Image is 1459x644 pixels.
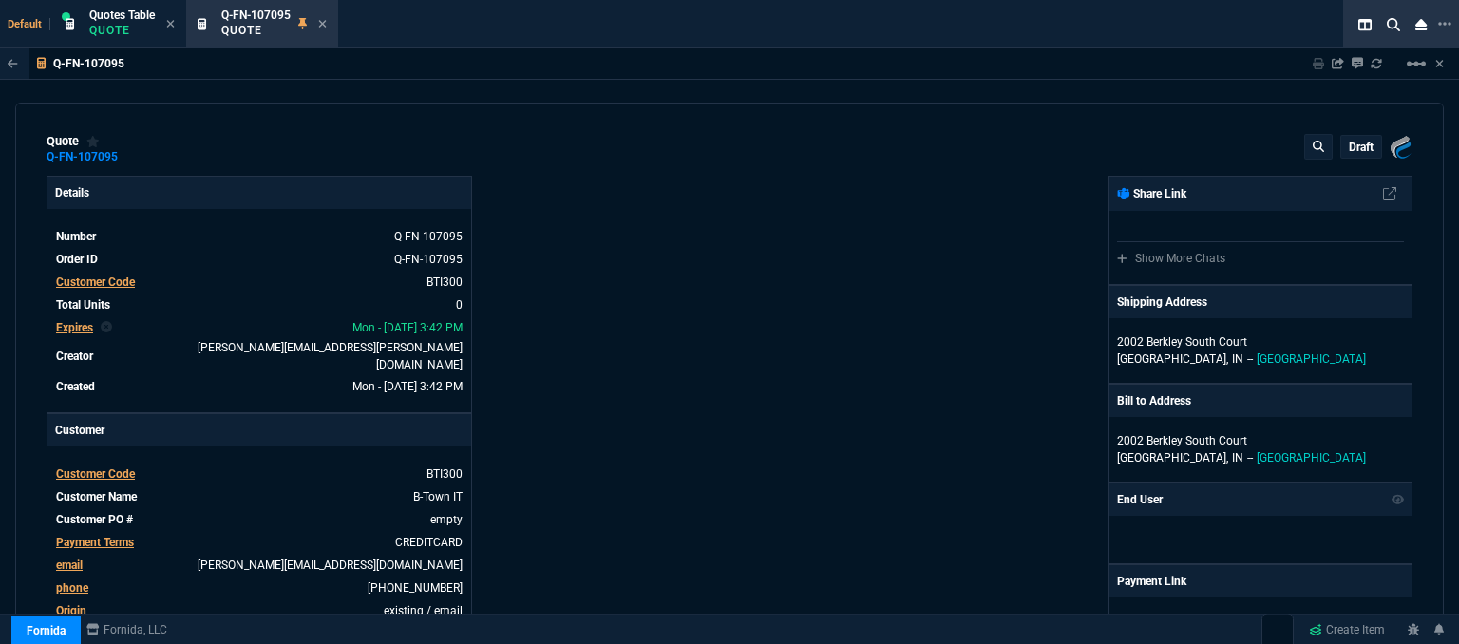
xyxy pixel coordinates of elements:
p: End User [1117,491,1163,508]
a: 8123450479 [368,581,463,595]
tr: See Marketplace Order [55,250,464,269]
tr: undefined [55,318,464,337]
nx-icon: Show/Hide End User to Customer [1392,491,1405,508]
nx-icon: Close Tab [318,17,327,32]
a: Show More Chats [1117,252,1225,265]
p: Q-FN-107095 [53,56,124,71]
nx-icon: Close Tab [166,17,175,32]
span: See Marketplace Order [394,230,463,243]
span: Creator [56,350,93,363]
tr: undefined [55,377,464,396]
span: IN [1232,352,1243,366]
span: IN [1232,451,1243,464]
a: msbcCompanyName [81,621,173,638]
span: Default [8,18,50,30]
span: Quotes Table [89,9,155,22]
span: -- [1140,533,1146,546]
a: [PERSON_NAME][EMAIL_ADDRESS][DOMAIN_NAME] [198,559,463,572]
span: [GEOGRAPHIC_DATA] [1257,352,1366,366]
span: Expires [56,321,93,334]
nx-icon: Split Panels [1351,13,1379,36]
p: 2002 Berkley South Court [1117,432,1404,449]
span: [GEOGRAPHIC_DATA] [1257,451,1366,464]
span: Q-FN-107095 [221,9,291,22]
tr: undefined [55,533,464,552]
a: B-Town IT [413,490,463,503]
nx-icon: Clear selected rep [101,319,112,336]
span: -- [1247,451,1253,464]
tr: undefined [55,487,464,506]
span: existing / email [384,604,463,617]
span: Customer Name [56,490,137,503]
span: -- [1121,533,1127,546]
a: Q-FN-107095 [47,156,118,159]
span: [GEOGRAPHIC_DATA], [1117,451,1228,464]
nx-icon: Back to Table [8,57,18,70]
p: Quote [89,23,155,38]
a: CREDITCARD [395,536,463,549]
span: Created [56,380,95,393]
a: Create Item [1301,616,1393,644]
mat-icon: Example home icon [1405,52,1428,75]
span: [GEOGRAPHIC_DATA], [1117,352,1228,366]
p: 2002 Berkley South Court [1117,333,1404,350]
tr: steve@b-townit.com [55,556,464,575]
p: Payment Link [1117,573,1186,590]
p: Customer [47,414,471,446]
a: See Marketplace Order [394,253,463,266]
span: Customer Code [56,275,135,289]
span: email [56,559,83,572]
a: empty [430,513,463,526]
span: -- [1130,533,1136,546]
p: Bill to Address [1117,392,1191,409]
p: Share Link [1117,185,1186,202]
a: Origin [56,604,86,617]
p: draft [1349,140,1374,155]
span: 2025-10-06T15:42:03.156Z [352,380,463,393]
a: BTI300 [426,275,463,289]
tr: undefined [55,464,464,483]
p: Details [47,177,471,209]
tr: undefined [55,601,464,620]
p: Shipping Address [1117,294,1207,311]
span: Total Units [56,298,110,312]
tr: undefined [55,295,464,314]
span: 0 [456,298,463,312]
tr: undefined [55,338,464,374]
nx-icon: Close Workbench [1408,13,1434,36]
span: Order ID [56,253,98,266]
tr: 8123450479 [55,578,464,597]
tr: undefined [55,273,464,292]
span: Payment Terms [56,536,134,549]
span: -- [1247,352,1253,366]
span: phone [56,581,88,595]
span: 2025-10-20T15:42:03.156Z [352,321,463,334]
tr: undefined [55,510,464,529]
span: fiona.rossi@fornida.com [198,341,463,371]
p: Quote [221,23,291,38]
span: BTI300 [426,467,463,481]
span: Customer Code [56,467,135,481]
nx-icon: Search [1379,13,1408,36]
div: Add to Watchlist [86,134,100,149]
span: Number [56,230,96,243]
div: quote [47,134,100,149]
span: Customer PO # [56,513,133,526]
nx-icon: Open New Tab [1438,15,1451,33]
a: Hide Workbench [1435,56,1444,71]
tr: See Marketplace Order [55,227,464,246]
